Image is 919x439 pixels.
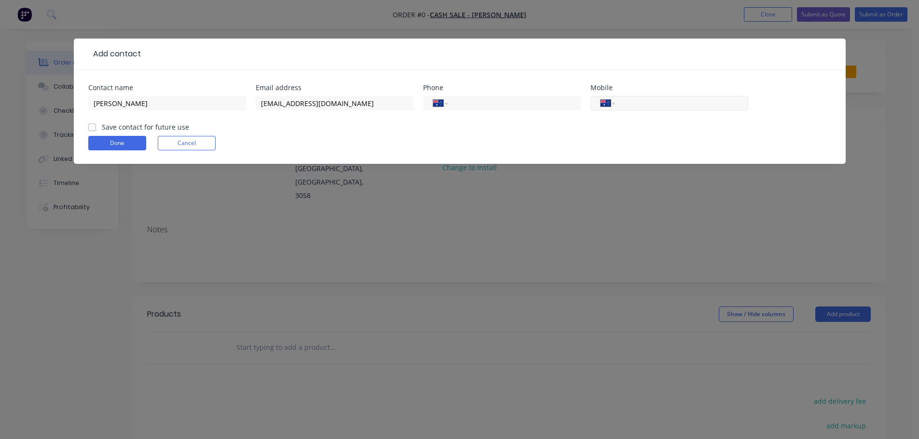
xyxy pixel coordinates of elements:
label: Save contact for future use [102,122,189,132]
div: Phone [423,84,581,91]
div: Contact name [88,84,246,91]
div: Email address [256,84,413,91]
div: Add contact [88,48,141,60]
button: Done [88,136,146,150]
button: Cancel [158,136,216,150]
div: Mobile [590,84,748,91]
